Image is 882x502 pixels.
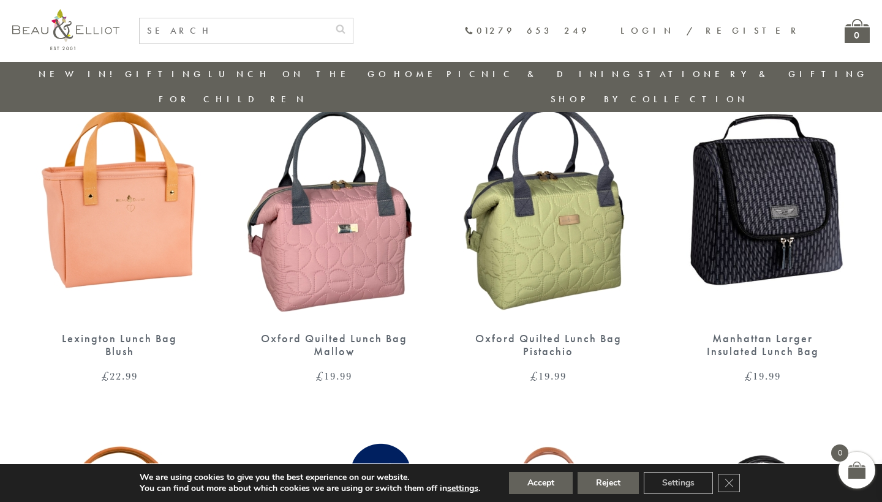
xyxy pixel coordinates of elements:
[453,75,643,381] a: Oxford quilted lunch bag pistachio Oxford Quilted Lunch Bag Pistachio £19.99
[447,68,634,80] a: Picnic & Dining
[718,474,740,492] button: Close GDPR Cookie Banner
[316,369,324,383] span: £
[125,68,205,80] a: Gifting
[745,369,753,383] span: £
[745,369,781,383] bdi: 19.99
[394,68,443,80] a: Home
[239,75,429,320] img: Oxford quilted lunch bag mallow
[551,93,748,105] a: Shop by collection
[453,75,643,320] img: Oxford quilted lunch bag pistachio
[46,332,193,358] div: Lexington Lunch Bag Blush
[316,369,352,383] bdi: 19.99
[208,68,390,80] a: Lunch On The Go
[239,75,429,381] a: Oxford quilted lunch bag mallow Oxford Quilted Lunch Bag Mallow £19.99
[831,444,848,462] span: 0
[12,9,119,50] img: logo
[578,472,639,494] button: Reject
[464,26,590,36] a: 01279 653 249
[102,369,110,383] span: £
[102,369,138,383] bdi: 22.99
[39,68,121,80] a: New in!
[689,332,836,358] div: Manhattan Larger Insulated Lunch Bag
[24,75,214,381] a: Lexington lunch bag blush Lexington Lunch Bag Blush £22.99
[845,19,870,43] a: 0
[530,369,538,383] span: £
[668,75,858,381] a: Manhattan Larger Lunch Bag Manhattan Larger Insulated Lunch Bag £19.99
[140,483,480,494] p: You can find out more about which cookies we are using or switch them off in .
[24,75,214,320] img: Lexington lunch bag blush
[509,472,573,494] button: Accept
[159,93,307,105] a: For Children
[620,24,802,37] a: Login / Register
[140,472,480,483] p: We are using cookies to give you the best experience on our website.
[638,68,868,80] a: Stationery & Gifting
[530,369,567,383] bdi: 19.99
[668,75,858,320] img: Manhattan Larger Lunch Bag
[475,332,622,358] div: Oxford Quilted Lunch Bag Pistachio
[140,18,328,43] input: SEARCH
[447,483,478,494] button: settings
[260,332,407,358] div: Oxford Quilted Lunch Bag Mallow
[644,472,713,494] button: Settings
